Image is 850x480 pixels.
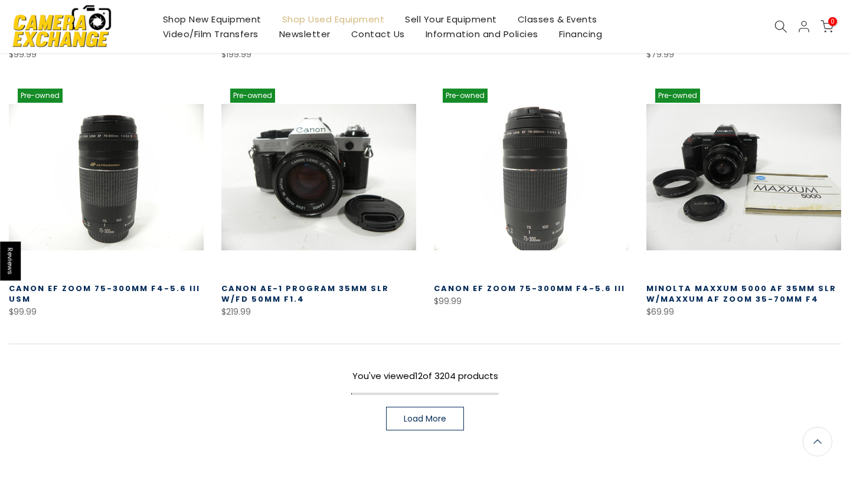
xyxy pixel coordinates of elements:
[9,283,200,305] a: Canon EF Zoom 75-300mm f4-5.6 III USM
[9,305,204,319] div: $99.99
[646,47,841,62] div: $79.99
[152,27,269,41] a: Video/Film Transfers
[828,17,837,26] span: 0
[221,47,416,62] div: $199.99
[404,414,446,423] span: Load More
[820,20,833,33] a: 0
[272,12,395,27] a: Shop Used Equipment
[803,427,832,456] a: Back to the top
[341,27,415,41] a: Contact Us
[415,27,548,41] a: Information and Policies
[9,47,204,62] div: $99.99
[434,283,625,294] a: Canon EF Zoom 75-300mm f4-5.6 III
[269,27,341,41] a: Newsletter
[548,27,613,41] a: Financing
[395,12,508,27] a: Sell Your Equipment
[646,305,841,319] div: $69.99
[221,305,416,319] div: $219.99
[352,370,498,382] span: You've viewed of 3204 products
[386,407,464,430] a: Load More
[415,370,423,382] span: 12
[507,12,607,27] a: Classes & Events
[152,12,272,27] a: Shop New Equipment
[221,283,389,305] a: Canon AE-1 Program 35mm SLR w/FD 50mm f1.4
[434,294,629,309] div: $99.99
[646,283,836,305] a: Minolta Maxxum 5000 AF 35mm SLR w/Maxxum AF Zoom 35-70mm f4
